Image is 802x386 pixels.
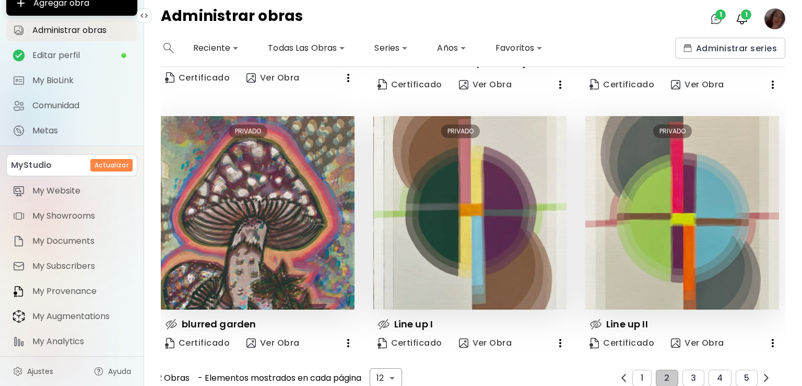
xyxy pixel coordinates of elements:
span: 12 Obras [155,373,190,383]
div: Series [370,40,412,56]
p: blurred garden [182,318,256,331]
span: My Analytics [32,336,131,347]
img: item [13,335,25,348]
button: view-artVer Obra [242,67,304,88]
button: search [161,38,176,59]
img: Metas icon [13,124,25,137]
span: Certificado [165,337,230,349]
span: Comunidad [32,100,131,111]
a: Ayuda [87,361,137,382]
a: itemMy Augmentations [6,306,137,327]
span: 5 [744,373,749,383]
img: Certificate [165,72,174,83]
img: item [13,260,25,273]
span: Certificado [589,337,654,349]
div: Años [433,40,470,56]
div: PRIVADO [229,124,267,138]
button: view-artVer Obra [242,333,304,354]
img: collapse [140,12,148,20]
img: search [163,43,174,53]
img: view-art [459,338,468,348]
img: item [13,285,25,298]
img: prev [620,374,628,382]
span: Metas [32,126,131,136]
img: settings [13,366,23,377]
img: Certificate [378,338,387,349]
img: Administrar obras icon [13,24,25,37]
img: Comunidad icon [13,99,25,112]
p: MyStudio [11,159,52,172]
span: Administrar obras [32,25,131,36]
img: item [13,310,25,323]
a: completeMy BioLink iconMy BioLink [6,70,137,91]
a: CertificateCertificado [161,333,234,354]
img: item [13,235,25,247]
span: Ver Obra [671,337,724,349]
a: CertificateCertificado [161,67,234,88]
img: view-art [671,338,680,348]
p: Line up I [394,318,433,331]
span: My Subscribers [32,261,131,271]
span: 4 [717,373,723,383]
a: Ajustes [6,361,60,382]
span: 1 [641,373,643,383]
img: view-art [459,80,468,89]
span: My Augmentations [32,311,131,322]
a: CertificateCertificado [585,333,658,354]
a: itemMy Provenance [6,281,137,302]
img: item [13,185,25,197]
span: Editar perfil [32,50,121,61]
span: Ver Obra [246,337,300,349]
div: Favoritos [491,40,547,56]
a: Administrar obras iconAdministrar obras [6,20,137,41]
img: thumbnail [585,116,779,310]
img: hidden [165,318,178,331]
img: Certificate [165,338,174,349]
button: prev [760,371,773,384]
span: Ayuda [108,366,131,377]
button: view-artVer Obra [667,74,728,95]
img: hidden [378,318,390,331]
button: view-artVer Obra [455,74,516,95]
span: 2 [664,373,669,383]
a: CertificateCertificado [373,333,446,354]
span: My BioLink [32,75,131,86]
span: Certificado [589,79,654,90]
img: prev [762,374,770,382]
a: itemMy Analytics [6,331,137,352]
img: help [93,366,104,377]
div: PRIVADO [653,124,692,138]
a: CertificateCertificado [373,74,446,95]
img: chatIcon [710,13,723,25]
img: My BioLink icon [13,74,25,87]
span: Ver Obra [246,72,300,84]
button: view-artVer Obra [455,333,516,354]
button: prev [617,371,630,384]
h4: Administrar obras [161,8,303,29]
span: Ver Obra [459,79,512,90]
img: Certificate [589,338,599,349]
a: completeEditar perfil [6,45,137,66]
span: Ajustes [27,366,53,377]
span: Certificado [378,337,442,349]
img: view-art [246,338,256,348]
h6: Actualizar [95,161,128,170]
img: view-art [246,73,256,83]
button: collectionsAdministrar series [675,38,785,59]
span: Certificado [378,79,442,90]
div: Reciente [189,40,243,56]
img: thumbnail [373,116,567,310]
span: 1 [741,9,751,20]
span: Administrar series [683,43,777,54]
a: itemMy Showrooms [6,206,137,226]
img: view-art [671,80,680,89]
button: bellIcon1 [733,10,751,28]
a: itemMy Website [6,180,137,201]
span: Ver Obra [671,79,724,90]
img: Certificate [378,79,387,90]
a: Comunidad iconComunidad [6,95,137,116]
img: thumbnail [161,116,355,310]
span: My Documents [32,236,131,246]
img: item [13,210,25,222]
img: hidden [589,318,602,331]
